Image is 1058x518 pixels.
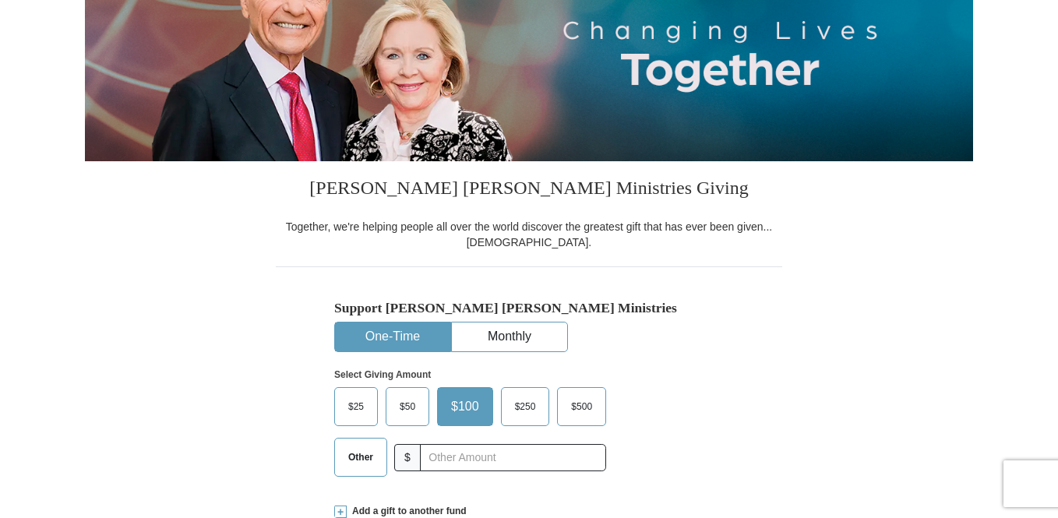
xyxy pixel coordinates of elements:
h3: [PERSON_NAME] [PERSON_NAME] Ministries Giving [276,161,782,219]
span: Other [340,446,381,469]
span: $50 [392,395,423,418]
span: $ [394,444,421,471]
span: Add a gift to another fund [347,505,467,518]
button: Monthly [452,322,567,351]
strong: Select Giving Amount [334,369,431,380]
span: $100 [443,395,487,418]
span: $25 [340,395,372,418]
span: $250 [507,395,544,418]
input: Other Amount [420,444,606,471]
h5: Support [PERSON_NAME] [PERSON_NAME] Ministries [334,300,724,316]
div: Together, we're helping people all over the world discover the greatest gift that has ever been g... [276,219,782,250]
span: $500 [563,395,600,418]
button: One-Time [335,322,450,351]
